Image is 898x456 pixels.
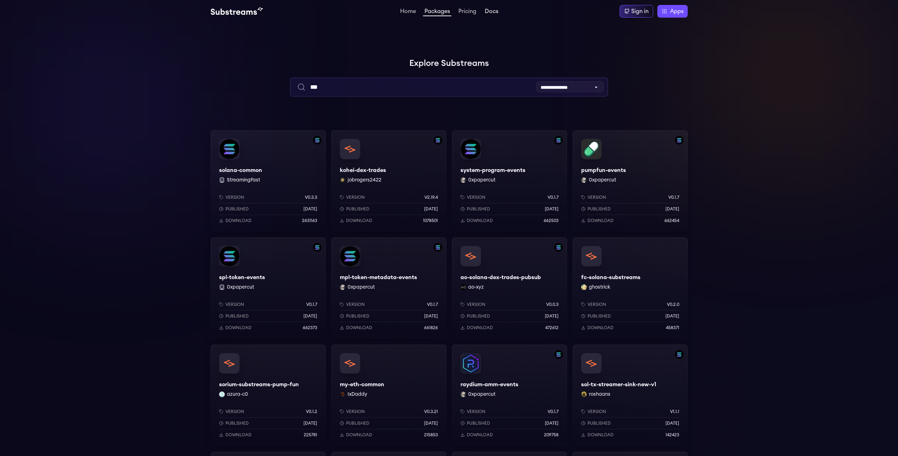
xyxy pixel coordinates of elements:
p: Download [225,325,252,331]
span: Apps [670,7,683,16]
a: Filter by solana networkkohei-dex-tradeskohei-dex-tradesjobrogers2422 jobrogers2422Versionv2.19.4... [331,130,446,232]
p: Published [467,313,490,319]
button: 0xpapercut [348,284,375,291]
p: Version [467,302,486,307]
p: Download [225,432,252,438]
p: 662454 [664,218,679,223]
p: Download [346,325,372,331]
p: Download [467,432,493,438]
p: [DATE] [424,313,438,319]
a: Filter by solana networkmpl-token-metadata-eventsmpl-token-metadata-events0xpapercut 0xpapercutVe... [331,238,446,339]
a: Sign in [620,5,653,18]
p: Version [467,195,486,200]
p: [DATE] [424,420,438,426]
a: Docs [483,8,500,16]
p: v0.3.21 [424,409,438,414]
button: IxDaddy [348,391,367,398]
img: Filter by solana network [434,136,442,144]
p: Version [346,195,365,200]
a: Filter by solana networksol-tx-streamer-sink-new-v1sol-tx-streamer-sink-new-v1roshaans roshaansVe... [573,345,688,446]
p: [DATE] [303,313,317,319]
p: Download [587,325,614,331]
p: [DATE] [545,420,559,426]
p: Version [346,302,365,307]
a: Filter by solana networkpumpfun-eventspumpfun-events0xpapercut 0xpapercutVersionv0.1.7Published[D... [573,130,688,232]
p: Version [225,302,244,307]
p: v0.1.7 [668,195,679,200]
img: Filter by solana network [675,136,683,144]
p: Published [225,313,249,319]
a: Filter by solana networkraydium-amm-eventsraydium-amm-events0xpapercut 0xpapercutVersionv0.1.7Pub... [452,345,567,446]
p: Version [225,409,244,414]
a: Filter by solana networkao-solana-dex-trades-pubsubao-solana-dex-trades-pubsubao-xyz ao-xyzVersio... [452,238,567,339]
img: Filter by solana network [313,243,321,252]
a: Pricing [457,8,478,16]
button: azura-c0 [227,391,248,398]
button: 0xpapercut [468,391,495,398]
p: Published [225,206,249,212]
a: Filter by solana networkspl-token-eventsspl-token-events 0xpapercutVersionv0.1.7Published[DATE]Do... [211,238,326,339]
p: 458371 [666,325,679,331]
p: Published [467,206,490,212]
img: Filter by solana network [675,350,683,359]
p: 142423 [665,432,679,438]
button: 0xpapercut [227,284,254,291]
button: 0xpapercut [468,177,495,184]
p: Download [587,218,614,223]
p: v0.3.3 [305,195,317,200]
p: [DATE] [545,313,559,319]
p: Download [467,325,493,331]
button: 0xpapercut [589,177,616,184]
p: 1078501 [423,218,438,223]
p: [DATE] [424,206,438,212]
p: v0.2.0 [667,302,679,307]
button: ao-xyz [468,284,484,291]
p: [DATE] [665,420,679,426]
p: v0.0.3 [546,302,559,307]
img: Substream's logo [211,7,263,16]
p: Download [587,432,614,438]
button: StreamingFast [227,177,260,184]
p: 209758 [544,432,559,438]
p: [DATE] [665,206,679,212]
p: Version [467,409,486,414]
img: Filter by solana network [554,136,563,144]
p: Published [346,420,369,426]
p: Version [587,195,606,200]
p: Version [225,195,244,200]
p: Published [346,313,369,319]
p: Download [346,218,372,223]
a: Packages [423,8,451,16]
p: v0.1.7 [427,302,438,307]
p: Published [467,420,490,426]
img: Filter by solana network [434,243,442,252]
p: v0.1.7 [306,302,317,307]
p: Version [346,409,365,414]
a: sorium-substreams-pump-funsorium-substreams-pump-funazura-c0 azura-c0Versionv0.1.2Published[DATE]... [211,345,326,446]
p: v2.19.4 [424,195,438,200]
p: [DATE] [303,420,317,426]
p: [DATE] [665,313,679,319]
img: Filter by solana network [554,350,563,359]
p: 472612 [545,325,559,331]
p: v0.1.7 [548,409,559,414]
p: 661826 [424,325,438,331]
p: 215853 [424,432,438,438]
button: roshaans [589,391,610,398]
a: Home [399,8,417,16]
p: Download [225,218,252,223]
p: Download [467,218,493,223]
p: Published [346,206,369,212]
p: Version [587,409,606,414]
p: v1.1.1 [670,409,679,414]
a: my-eth-commonmy-eth-commonIxDaddy IxDaddyVersionv0.3.21Published[DATE]Download215853 [331,345,446,446]
p: [DATE] [545,206,559,212]
button: jobrogers2422 [348,177,381,184]
h1: Explore Substreams [211,56,688,70]
p: Published [587,420,611,426]
p: v0.1.2 [306,409,317,414]
a: fc-solana-substreamsfc-solana-substreamsghostrick ghostrickVersionv0.2.0Published[DATE]Download45... [573,238,688,339]
div: Sign in [631,7,649,16]
p: [DATE] [303,206,317,212]
p: 225781 [304,432,317,438]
